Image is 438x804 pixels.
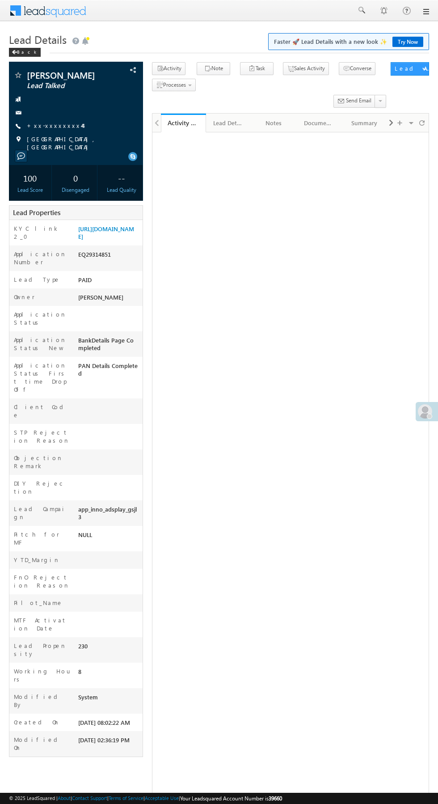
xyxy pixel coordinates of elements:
div: EQ29314851 [76,250,143,262]
button: Lead Actions [391,62,429,76]
a: Activity History [161,114,206,132]
div: Documents [304,118,334,128]
label: YTD_Margin [14,556,60,564]
div: 0 [57,169,95,186]
label: Modified By [14,693,70,709]
a: Acceptable Use [145,795,179,801]
label: Lead Campaign [14,505,70,521]
label: Lead Type [14,275,60,284]
div: PAID [76,275,143,288]
div: Activity History [168,118,199,127]
span: 39660 [269,795,282,802]
div: Lead Details [213,118,243,128]
label: Working Hours [14,667,70,683]
label: Created On [14,718,60,726]
a: Contact Support [72,795,107,801]
label: MTF Activation Date [14,616,70,632]
label: Modified On [14,736,70,752]
label: Pilot_Name [14,599,63,607]
span: Processes [163,81,186,88]
span: [PERSON_NAME] [27,71,108,80]
button: Converse [339,62,375,75]
div: -- [102,169,140,186]
div: PAN Details Completed [76,361,143,381]
a: [URL][DOMAIN_NAME] [78,225,134,240]
button: Sales Activity [283,62,329,75]
div: Lead Actions [395,64,433,72]
div: Back [9,48,41,57]
span: © 2025 LeadSquared | | | | | [9,794,282,803]
button: Activity [152,62,185,75]
span: Send Email [346,97,371,105]
a: Try Now [392,37,423,47]
div: Summary [349,118,379,128]
span: Lead Properties [13,208,60,217]
div: [DATE] 08:02:22 AM [76,718,143,731]
label: Application Status [14,310,70,326]
span: Lead Details [9,32,67,47]
button: Processes [152,79,196,92]
label: Application Number [14,250,70,266]
button: Note [197,62,230,75]
div: NULL [76,530,143,543]
label: Lead Propensity [14,642,70,658]
label: Owner [14,293,35,301]
div: [DATE] 02:36:19 PM [76,736,143,748]
a: Notes [251,114,296,132]
a: +xx-xxxxxxxx44 [27,122,83,129]
label: FnO Rejection Reason [14,573,70,589]
a: Documents [297,114,342,132]
label: Pitch for MF [14,530,70,546]
label: Application Status First time Drop Off [14,361,70,394]
label: Application Status New [14,336,70,352]
a: Back [9,47,45,55]
div: 100 [11,169,49,186]
a: Terms of Service [109,795,143,801]
a: About [58,795,71,801]
a: Lead Details [206,114,251,132]
div: 230 [76,642,143,654]
div: 8 [76,667,143,680]
div: Lead Score [11,186,49,194]
li: Lead Details [206,114,251,131]
a: Summary [342,114,387,132]
label: Client Code [14,403,70,419]
div: Disengaged [57,186,95,194]
label: STP Rejection Reason [14,428,70,444]
span: [PERSON_NAME] [78,293,123,301]
span: [GEOGRAPHIC_DATA], [GEOGRAPHIC_DATA] [27,135,133,151]
label: KYC link 2_0 [14,224,70,241]
label: DIY Rejection [14,479,70,495]
div: BankDetails Page Completed [76,336,143,356]
span: Lead Talked [27,81,108,90]
span: Your Leadsquared Account Number is [180,795,282,802]
div: Lead Quality [102,186,140,194]
button: Task [240,62,274,75]
li: Activity History [161,114,206,131]
div: System [76,693,143,705]
label: Objection Remark [14,454,70,470]
div: app_inno_adsplay_gsjl3 [76,505,143,525]
div: Notes [258,118,288,128]
button: Send Email [333,95,375,108]
span: Faster 🚀 Lead Details with a new look ✨ [274,37,423,46]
